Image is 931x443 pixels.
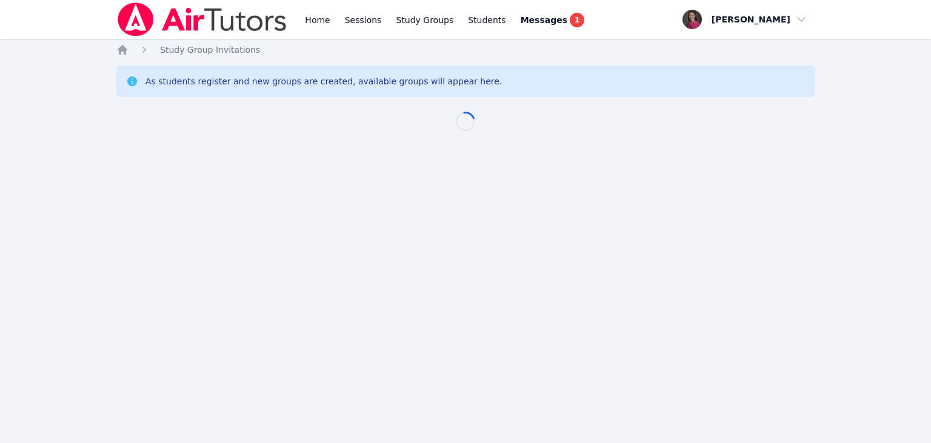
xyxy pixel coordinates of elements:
[521,14,567,26] span: Messages
[116,2,288,36] img: Air Tutors
[570,13,584,27] span: 1
[145,75,502,87] div: As students register and new groups are created, available groups will appear here.
[160,45,260,55] span: Study Group Invitations
[160,44,260,56] a: Study Group Invitations
[116,44,815,56] nav: Breadcrumb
